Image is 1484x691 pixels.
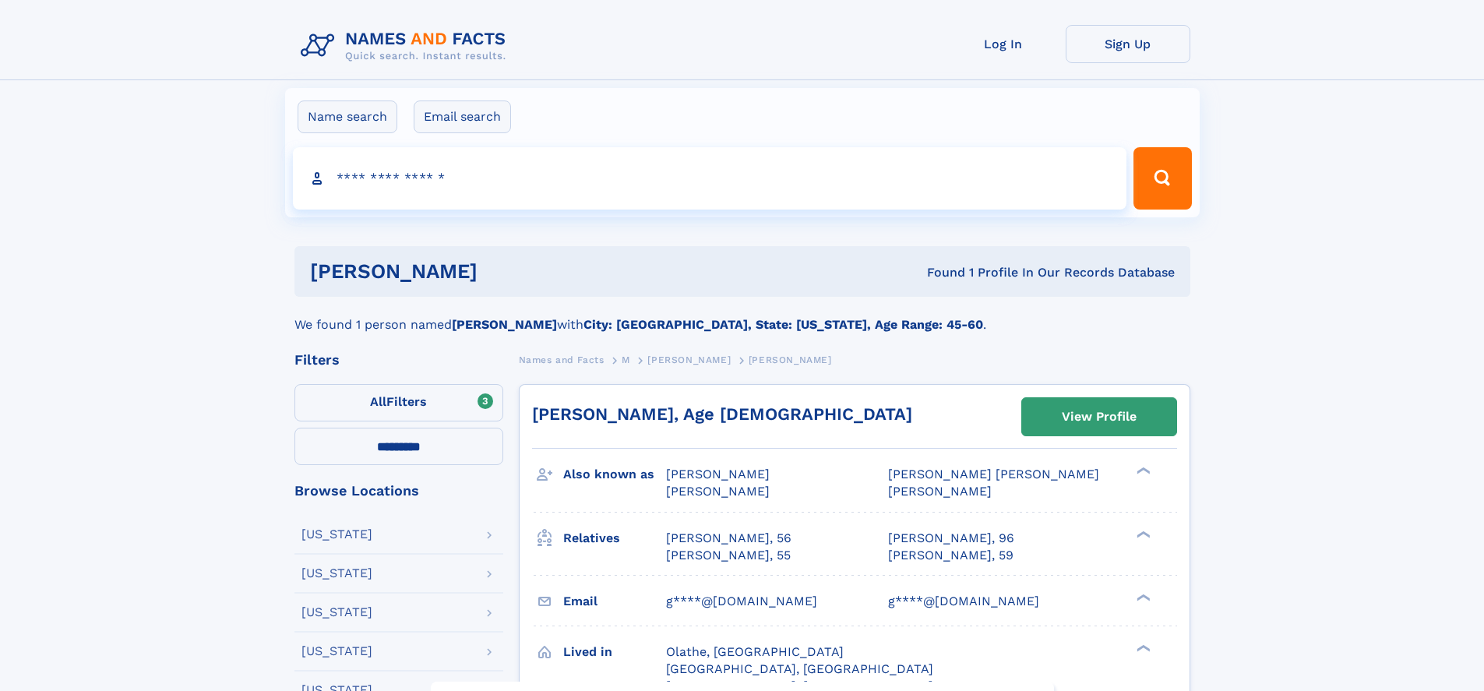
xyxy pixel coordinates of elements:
[888,530,1014,547] a: [PERSON_NAME], 96
[519,350,605,369] a: Names and Facts
[1133,592,1151,602] div: ❯
[941,25,1066,63] a: Log In
[666,484,770,499] span: [PERSON_NAME]
[298,100,397,133] label: Name search
[1022,398,1176,435] a: View Profile
[294,25,519,67] img: Logo Names and Facts
[666,530,791,547] a: [PERSON_NAME], 56
[563,525,666,552] h3: Relatives
[666,467,770,481] span: [PERSON_NAME]
[414,100,511,133] label: Email search
[1066,25,1190,63] a: Sign Up
[888,547,1013,564] a: [PERSON_NAME], 59
[563,588,666,615] h3: Email
[702,264,1175,281] div: Found 1 Profile In Our Records Database
[294,384,503,421] label: Filters
[1062,399,1137,435] div: View Profile
[666,661,933,676] span: [GEOGRAPHIC_DATA], [GEOGRAPHIC_DATA]
[301,645,372,658] div: [US_STATE]
[301,567,372,580] div: [US_STATE]
[1133,466,1151,476] div: ❯
[1133,147,1191,210] button: Search Button
[452,317,557,332] b: [PERSON_NAME]
[532,404,912,424] a: [PERSON_NAME], Age [DEMOGRAPHIC_DATA]
[888,467,1099,481] span: [PERSON_NAME] [PERSON_NAME]
[666,644,844,659] span: Olathe, [GEOGRAPHIC_DATA]
[1133,529,1151,539] div: ❯
[370,394,386,409] span: All
[1133,643,1151,653] div: ❯
[294,297,1190,334] div: We found 1 person named with .
[622,354,630,365] span: M
[583,317,983,332] b: City: [GEOGRAPHIC_DATA], State: [US_STATE], Age Range: 45-60
[888,484,992,499] span: [PERSON_NAME]
[563,461,666,488] h3: Also known as
[666,547,791,564] a: [PERSON_NAME], 55
[622,350,630,369] a: M
[749,354,832,365] span: [PERSON_NAME]
[301,606,372,619] div: [US_STATE]
[293,147,1127,210] input: search input
[647,350,731,369] a: [PERSON_NAME]
[647,354,731,365] span: [PERSON_NAME]
[563,639,666,665] h3: Lived in
[310,262,703,281] h1: [PERSON_NAME]
[301,528,372,541] div: [US_STATE]
[294,484,503,498] div: Browse Locations
[294,353,503,367] div: Filters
